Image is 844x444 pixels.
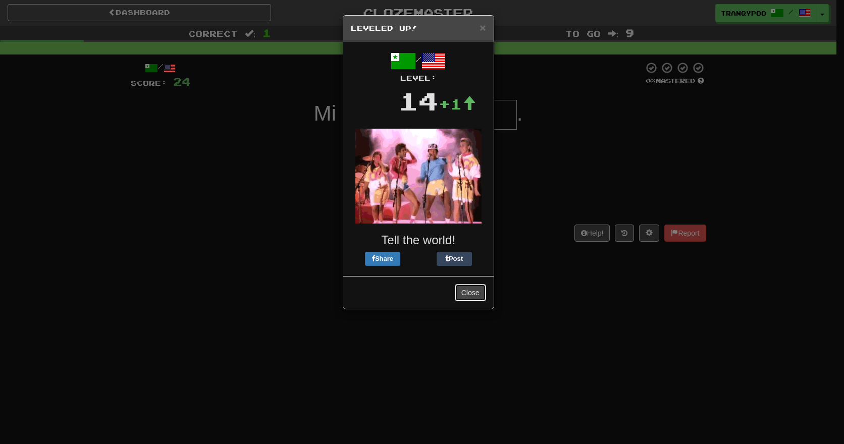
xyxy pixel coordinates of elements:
img: dancing-0d422d2bf4134a41bd870944a7e477a280a918d08b0375f72831dcce4ed6eb41.gif [355,129,482,224]
span: × [480,22,486,33]
button: Close [480,22,486,33]
button: Post [437,252,472,266]
div: +1 [439,94,476,114]
h5: Leveled Up! [351,23,486,33]
button: Close [455,284,486,301]
button: Share [365,252,400,266]
div: / [351,49,486,83]
h3: Tell the world! [351,234,486,247]
div: Level: [351,73,486,83]
iframe: X Post Button [400,252,437,266]
div: 14 [398,83,439,119]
